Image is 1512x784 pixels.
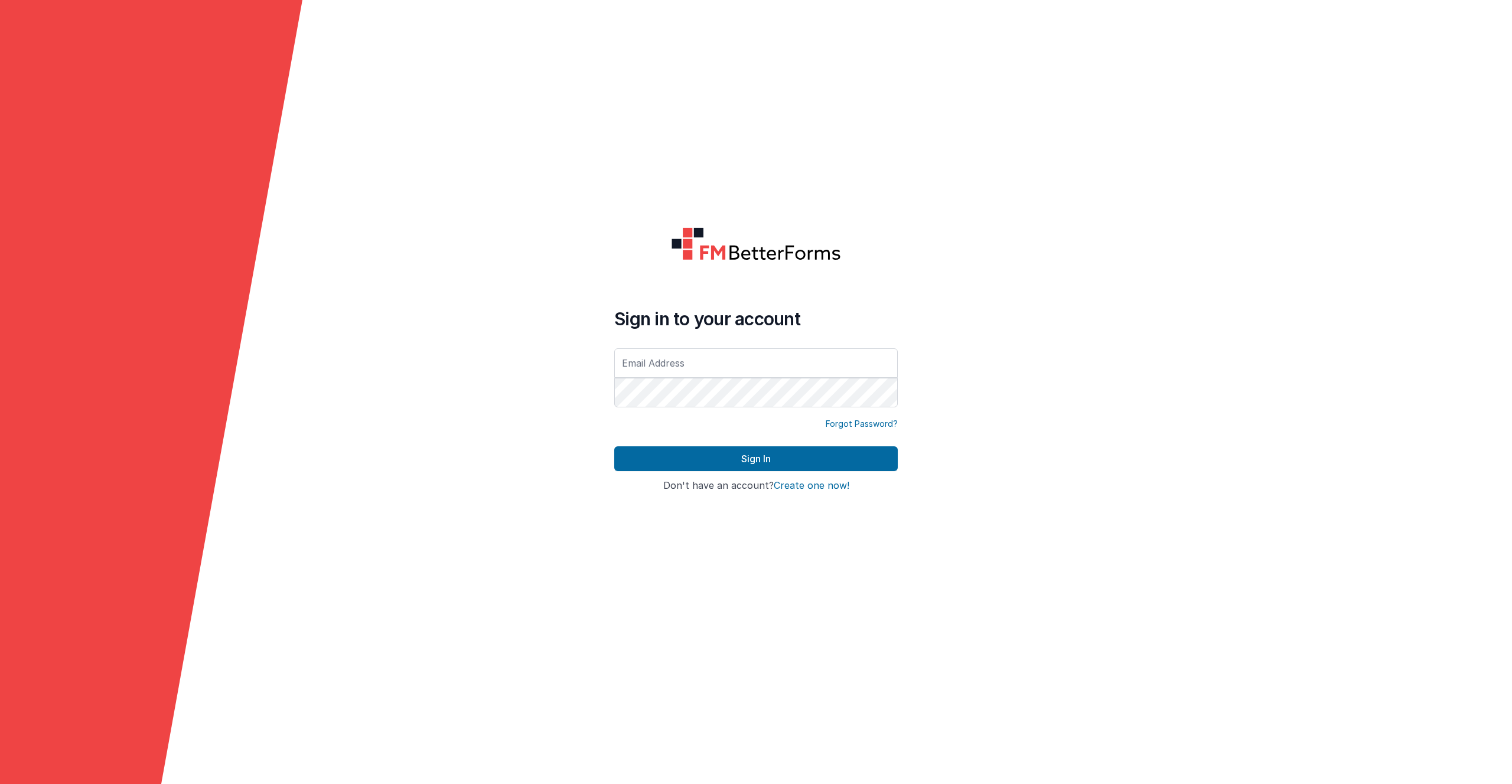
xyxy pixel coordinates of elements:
[826,418,898,430] a: Forgot Password?
[614,348,898,378] input: Email Address
[774,481,849,491] button: Create one now!
[614,481,898,491] h4: Don't have an account?
[614,308,898,329] h4: Sign in to your account
[614,446,898,471] button: Sign In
